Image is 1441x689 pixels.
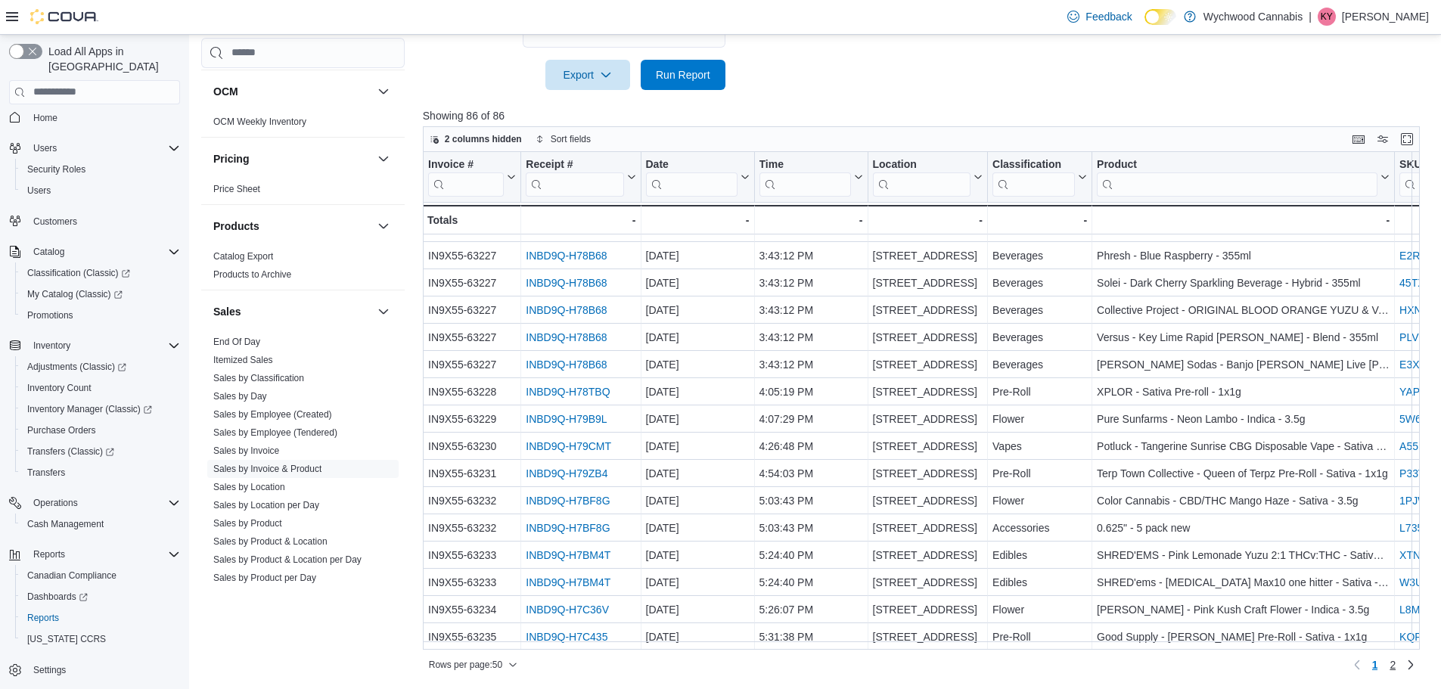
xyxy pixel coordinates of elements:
span: 2 columns hidden [445,133,522,145]
span: Sales by Location [213,481,285,493]
a: Catalog Export [213,251,273,262]
div: Location [872,157,971,196]
div: 4:05:19 PM [759,383,862,401]
div: Beverages [992,301,1087,319]
span: Purchase Orders [21,421,180,439]
button: Run Report [641,60,725,90]
a: Sales by Product & Location per Day [213,554,362,565]
span: Transfers (Classic) [21,442,180,461]
a: INBD9Q-H79B9L [526,413,607,425]
span: Rows per page : 50 [429,659,502,671]
a: Transfers (Classic) [15,441,186,462]
button: Reports [15,607,186,628]
button: Pricing [213,151,371,166]
a: Sales by Location per Day [213,500,319,511]
div: 3:43:12 PM [759,219,862,237]
span: Dark Mode [1144,25,1145,26]
button: Receipt # [526,157,635,196]
a: Sales by Day [213,391,267,402]
button: Product [1097,157,1390,196]
div: [STREET_ADDRESS] [872,355,983,374]
span: Transfers [21,464,180,482]
div: IN9X55-63227 [428,301,516,319]
a: Inventory Count [21,379,98,397]
a: Sales by Product & Location [213,536,328,547]
div: Classification [992,157,1075,172]
div: Products [201,247,405,290]
a: Adjustments (Classic) [15,356,186,377]
span: Home [33,112,57,124]
a: Page 2 of 2 [1384,653,1402,677]
button: Inventory [3,335,186,356]
a: Price Sheet [213,184,260,194]
h3: Sales [213,304,241,319]
div: IN9X55-63227 [428,328,516,346]
span: Settings [27,660,180,679]
a: INBD9Q-H78B68 [526,358,607,371]
a: INBD9Q-H78B68 [526,304,607,316]
span: Sales by Invoice & Product [213,463,321,475]
span: Sales by Day [213,390,267,402]
div: Terp Town Collective - Queen of Terpz Pre-Roll - Sativa - 1x1g [1097,464,1390,483]
div: [DATE] [645,437,749,455]
a: Customers [27,213,83,231]
a: Sales by Invoice & Product [213,464,321,474]
h3: Pricing [213,151,249,166]
a: INBD9Q-H78B68 [526,331,607,343]
div: XPLOR - Sativa Pre-roll - 1x1g [1097,383,1390,401]
span: Catalog Export [213,250,273,262]
a: Reports [21,609,65,627]
button: Catalog [27,243,70,261]
div: IN9X55-63227 [428,219,516,237]
button: Display options [1374,130,1392,148]
span: Cash Management [27,518,104,530]
a: INBD9Q-H78B68 [526,250,607,262]
div: Classification [992,157,1075,196]
p: | [1309,8,1312,26]
a: INBD9Q-H78B68 [526,277,607,289]
span: Users [27,185,51,197]
button: Operations [3,492,186,514]
button: Products [374,217,393,235]
a: Transfers (Classic) [21,442,120,461]
a: Home [27,109,64,127]
div: [STREET_ADDRESS] [872,410,983,428]
div: Invoice # [428,157,504,172]
button: Pricing [374,150,393,168]
span: Sales by Invoice [213,445,279,457]
button: Users [15,180,186,201]
span: Washington CCRS [21,630,180,648]
div: 3:43:12 PM [759,247,862,265]
div: IN9X55-63229 [428,410,516,428]
a: Purchase Orders [21,421,102,439]
button: OCM [213,84,371,99]
a: Settings [27,661,72,679]
div: [STREET_ADDRESS] [872,437,983,455]
span: Price Sheet [213,183,260,195]
button: Classification [992,157,1087,196]
div: 4:26:48 PM [759,437,862,455]
span: Adjustments (Classic) [21,358,180,376]
span: Cash Management [21,515,180,533]
span: Security Roles [21,160,180,178]
div: Pure Sunfarms - Neon Lambo - Indica - 3.5g [1097,410,1390,428]
div: Flower [992,492,1087,510]
button: Canadian Compliance [15,565,186,586]
div: [DATE] [645,328,749,346]
span: Catalog [33,246,64,258]
a: Sales by Employee (Tendered) [213,427,337,438]
span: Sales by Location per Day [213,499,319,511]
button: Export [545,60,630,90]
span: Load All Apps in [GEOGRAPHIC_DATA] [42,44,180,74]
a: Sales by Product per Day [213,573,316,583]
a: Dashboards [15,586,186,607]
div: [DATE] [645,492,749,510]
span: Operations [27,494,180,512]
span: Inventory Manager (Classic) [27,403,152,415]
span: Canadian Compliance [27,570,116,582]
div: IN9X55-63232 [428,519,516,537]
button: Promotions [15,305,186,326]
a: Sales by Classification [213,373,304,383]
button: Transfers [15,462,186,483]
span: Inventory Count [27,382,92,394]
